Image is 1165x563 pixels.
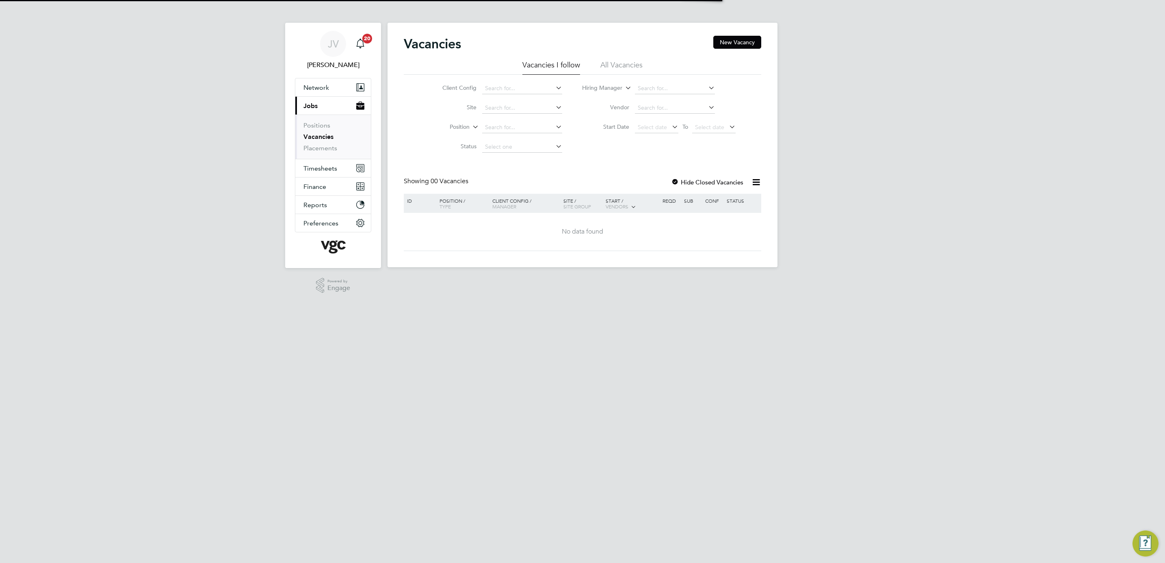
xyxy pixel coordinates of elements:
span: Finance [303,183,326,191]
span: Type [440,203,451,210]
div: No data found [405,227,760,236]
div: Jobs [295,115,371,159]
a: Go to home page [295,240,371,253]
label: Position [423,123,470,131]
div: Showing [404,177,470,186]
a: Positions [303,121,330,129]
span: Reports [303,201,327,209]
span: Site Group [563,203,591,210]
button: Engage Resource Center [1133,531,1159,557]
input: Search for... [482,83,562,94]
span: Network [303,84,329,91]
button: Preferences [295,214,371,232]
span: To [680,121,691,132]
label: Client Config [430,84,476,91]
button: Network [295,78,371,96]
div: Sub [682,194,703,208]
span: Select date [695,123,724,131]
li: Vacancies I follow [522,60,580,75]
span: Select date [638,123,667,131]
input: Search for... [482,122,562,133]
div: ID [405,194,433,208]
span: Timesheets [303,165,337,172]
a: Powered byEngage [316,278,351,293]
div: Start / [604,194,660,214]
label: Vendor [582,104,629,111]
img: vgcgroup-logo-retina.png [321,240,346,253]
li: All Vacancies [600,60,643,75]
div: Conf [703,194,724,208]
span: 00 Vacancies [431,177,468,185]
button: New Vacancy [713,36,761,49]
span: Engage [327,285,350,292]
button: Reports [295,196,371,214]
input: Select one [482,141,562,153]
label: Status [430,143,476,150]
button: Jobs [295,97,371,115]
span: Preferences [303,219,338,227]
span: Vendors [606,203,628,210]
input: Search for... [635,102,715,114]
button: Finance [295,178,371,195]
span: Jobs [303,102,318,110]
div: Reqd [660,194,682,208]
a: 20 [352,31,368,57]
label: Site [430,104,476,111]
div: Site / [561,194,604,213]
label: Start Date [582,123,629,130]
h2: Vacancies [404,36,461,52]
button: Timesheets [295,159,371,177]
div: Position / [433,194,490,213]
input: Search for... [635,83,715,94]
span: Manager [492,203,516,210]
label: Hiring Manager [576,84,622,92]
span: JV [328,39,339,49]
a: Placements [303,144,337,152]
input: Search for... [482,102,562,114]
div: Client Config / [490,194,561,213]
label: Hide Closed Vacancies [671,178,743,186]
span: Powered by [327,278,350,285]
div: Status [725,194,760,208]
span: Jana Venizelou [295,60,371,70]
nav: Main navigation [285,23,381,268]
span: 20 [362,34,372,43]
a: Vacancies [303,133,333,141]
a: JV[PERSON_NAME] [295,31,371,70]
